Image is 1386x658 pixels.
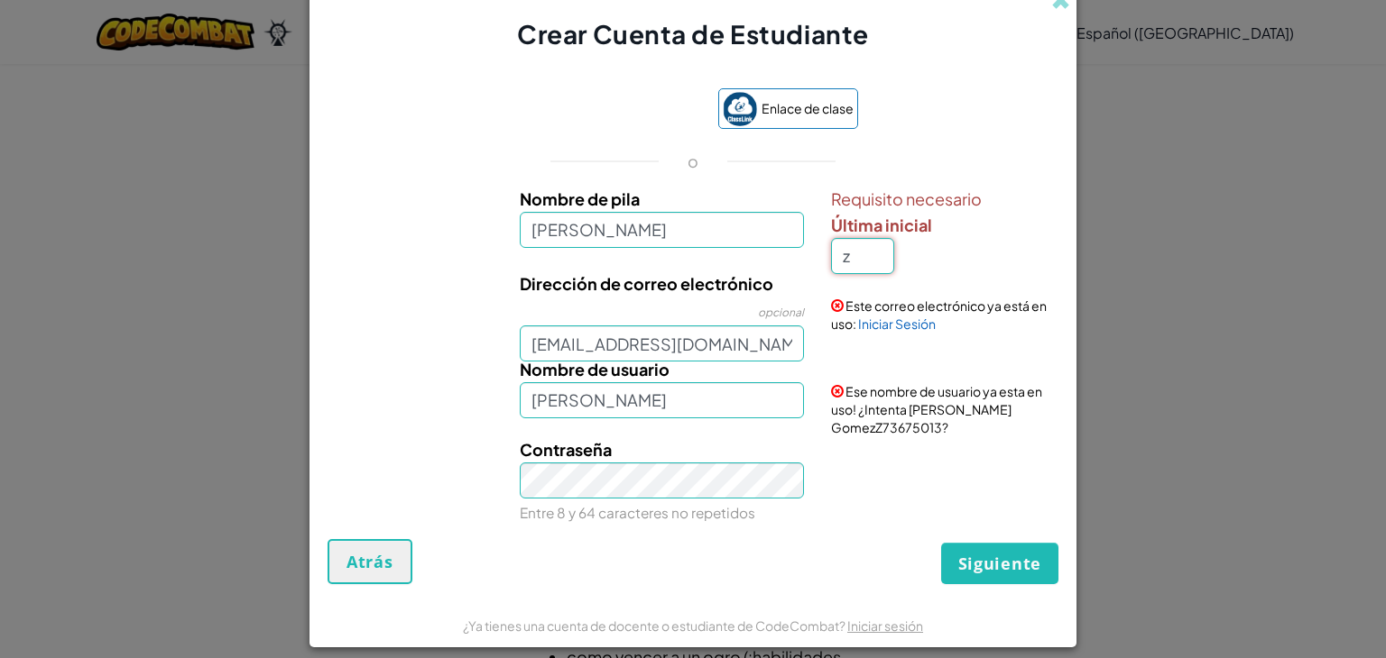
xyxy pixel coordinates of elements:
[520,188,640,209] font: Nombre de pila
[831,297,1047,332] font: Este correo electrónico ya está en uso:
[758,306,804,319] font: opcional
[858,315,936,332] font: Iniciar Sesión
[520,91,709,131] iframe: Botón de acceso con Google
[831,215,932,235] font: Última inicial
[517,18,869,50] font: Crear Cuenta de Estudiante
[520,359,670,379] font: Nombre de usuario
[941,543,1058,584] button: Siguiente
[688,151,698,171] font: o
[831,188,982,209] font: Requisito necesario
[520,439,612,460] font: Contraseña
[762,100,854,116] font: Enlace de clase
[346,551,393,572] font: Atrás
[520,504,755,521] font: Entre 8 y 64 caracteres no repetidos
[831,383,1042,435] font: Ese nombre de usuario ya esta en uso! ¿Intenta [PERSON_NAME] GomezZ73675013?
[847,617,923,634] a: Iniciar sesión
[958,553,1041,574] font: Siguiente
[520,273,773,294] font: Dirección de correo electrónico
[723,92,757,126] img: classlink-logo-small.png
[463,617,845,634] font: ¿Ya tienes una cuenta de docente o estudiante de CodeCombat?
[328,539,412,584] button: Atrás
